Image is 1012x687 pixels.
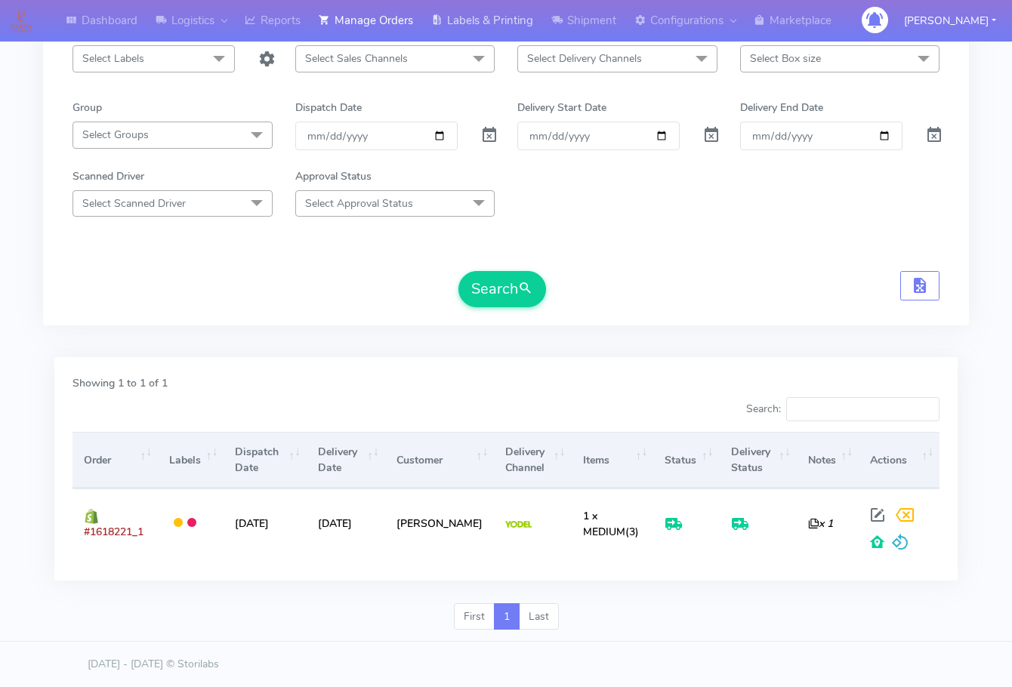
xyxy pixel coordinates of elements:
a: 1 [494,603,520,630]
th: Status: activate to sort column ascending [653,432,719,488]
th: Customer: activate to sort column ascending [385,432,494,488]
label: Delivery Start Date [517,100,606,116]
img: shopify.png [84,509,99,524]
span: Select Box size [750,51,821,66]
th: Items: activate to sort column ascending [572,432,654,488]
img: Yodel [505,521,532,528]
i: x 1 [808,516,833,531]
label: Search: [746,397,939,421]
th: Notes: activate to sort column ascending [797,432,859,488]
span: 1 x MEDIUM [583,509,625,539]
label: Delivery End Date [740,100,823,116]
span: Select Approval Status [305,196,413,211]
span: #1618221_1 [84,525,143,539]
th: Actions: activate to sort column ascending [859,432,939,488]
button: [PERSON_NAME] [893,5,1007,36]
span: Select Groups [82,128,149,142]
span: Select Delivery Channels [527,51,642,66]
th: Order: activate to sort column ascending [73,432,158,488]
span: Select Sales Channels [305,51,408,66]
label: Approval Status [295,168,372,184]
input: Search: [786,397,939,421]
label: Dispatch Date [295,100,362,116]
td: [DATE] [307,488,385,557]
label: Showing 1 to 1 of 1 [73,375,168,391]
th: Labels: activate to sort column ascending [158,432,224,488]
th: Dispatch Date: activate to sort column ascending [224,432,307,488]
th: Delivery Date: activate to sort column ascending [307,432,385,488]
span: Select Labels [82,51,144,66]
label: Group [73,100,102,116]
th: Delivery Channel: activate to sort column ascending [494,432,571,488]
td: [DATE] [224,488,307,557]
td: [PERSON_NAME] [385,488,494,557]
span: Select Scanned Driver [82,196,186,211]
label: Scanned Driver [73,168,144,184]
th: Delivery Status: activate to sort column ascending [719,432,796,488]
button: Search [458,271,546,307]
span: (3) [583,509,639,539]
